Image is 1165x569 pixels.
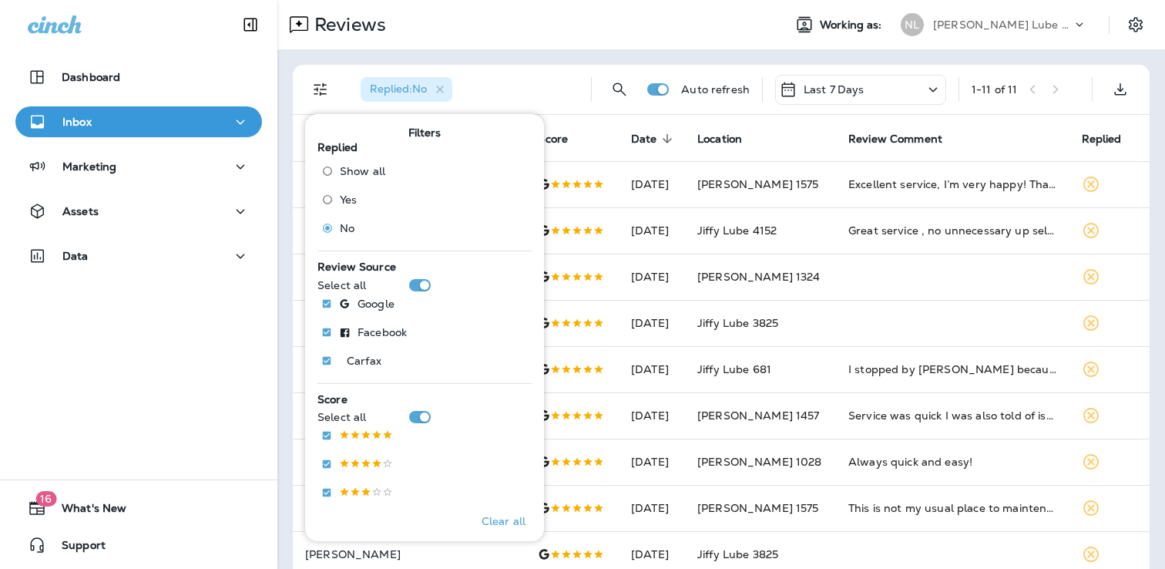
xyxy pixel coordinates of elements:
p: Auto refresh [681,83,750,96]
td: [DATE] [619,346,685,392]
p: Select all [317,279,366,291]
td: [DATE] [619,300,685,346]
p: Inbox [62,116,92,128]
div: Excellent service, I’m very happy! Thank you Team Chris! [848,177,1056,192]
span: Score [538,133,568,146]
button: Support [15,530,262,561]
button: Inbox [15,106,262,137]
td: [DATE] [619,207,685,254]
span: [PERSON_NAME] 1457 [697,409,820,423]
span: [PERSON_NAME] 1575 [697,501,819,515]
span: Review Comment [848,132,962,146]
p: Marketing [62,160,116,173]
button: Marketing [15,151,262,182]
p: Clear all [482,516,525,528]
p: Dashboard [62,71,120,83]
div: Service was quick I was also told of issues I was unaware off last time I had the car serviced [848,408,1056,423]
span: Support [46,539,106,557]
span: Replied [317,140,358,154]
span: Replied [1082,133,1122,146]
div: Great service , no unnecessary up selling. [848,223,1056,238]
button: Dashboard [15,62,262,93]
span: Date [631,133,657,146]
span: Jiffy Lube 3825 [697,316,778,330]
div: 1 - 11 of 11 [972,83,1017,96]
div: This is not my usual place to maintenance my cars but I had such a great experience i will be mak... [848,500,1056,516]
button: Filters [305,74,336,105]
span: [PERSON_NAME] 1575 [697,177,819,191]
span: [PERSON_NAME] 1028 [697,455,822,469]
button: Collapse Sidebar [229,9,272,40]
span: Score [317,392,347,406]
td: [DATE] [619,161,685,207]
span: 16 [35,491,56,507]
p: Reviews [308,13,386,36]
p: Select all [317,411,366,423]
button: Data [15,241,262,271]
span: Yes [340,194,357,206]
p: [PERSON_NAME] Lube Centers, Inc [933,19,1072,31]
div: I stopped by Jiffy Lube because my tire pressure was low, and I wasn’t sure what was going on. Da... [848,362,1056,377]
span: No [340,222,354,234]
span: Date [631,132,677,146]
p: Data [62,250,89,262]
div: Filters [305,105,544,541]
span: Replied : No [370,82,427,96]
td: [DATE] [619,254,685,300]
p: Google [358,298,394,310]
button: 16What's New [15,493,262,524]
button: Assets [15,196,262,227]
button: Search Reviews [604,74,635,105]
button: Export as CSV [1105,74,1136,105]
span: [PERSON_NAME] 1324 [697,270,821,284]
td: [DATE] [619,392,685,439]
span: Jiffy Lube 4152 [697,224,777,237]
p: Carfax [347,355,381,367]
p: Facebook [358,326,407,338]
div: NL [901,13,924,36]
button: Settings [1122,11,1150,39]
div: Replied:No [361,77,452,102]
div: Always quick and easy! [848,454,1056,470]
span: Location [697,132,762,146]
button: Clear all [475,503,532,541]
span: Location [697,133,742,146]
span: Review Comment [848,133,942,146]
td: [DATE] [619,439,685,485]
span: Score [538,132,588,146]
span: Jiffy Lube 3825 [697,547,778,561]
span: Filters [408,126,441,140]
span: Jiffy Lube 681 [697,362,771,376]
span: Show all [340,165,385,177]
span: Review Source [317,260,396,274]
span: Working as: [820,19,885,32]
p: Assets [62,205,99,217]
td: [DATE] [619,485,685,531]
p: Last 7 Days [804,83,865,96]
span: Replied [1082,132,1142,146]
span: What's New [46,502,126,520]
p: [PERSON_NAME] [305,548,513,561]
